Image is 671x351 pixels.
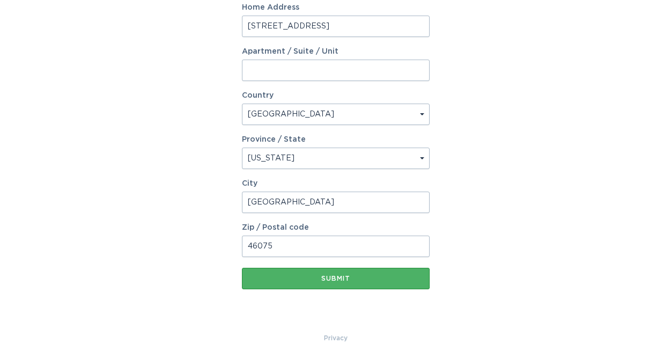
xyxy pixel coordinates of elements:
[242,180,430,187] label: City
[242,48,430,55] label: Apartment / Suite / Unit
[242,136,306,143] label: Province / State
[242,92,274,99] label: Country
[242,268,430,289] button: Submit
[242,224,430,231] label: Zip / Postal code
[324,332,348,344] a: Privacy Policy & Terms of Use
[247,275,424,282] div: Submit
[242,4,430,11] label: Home Address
